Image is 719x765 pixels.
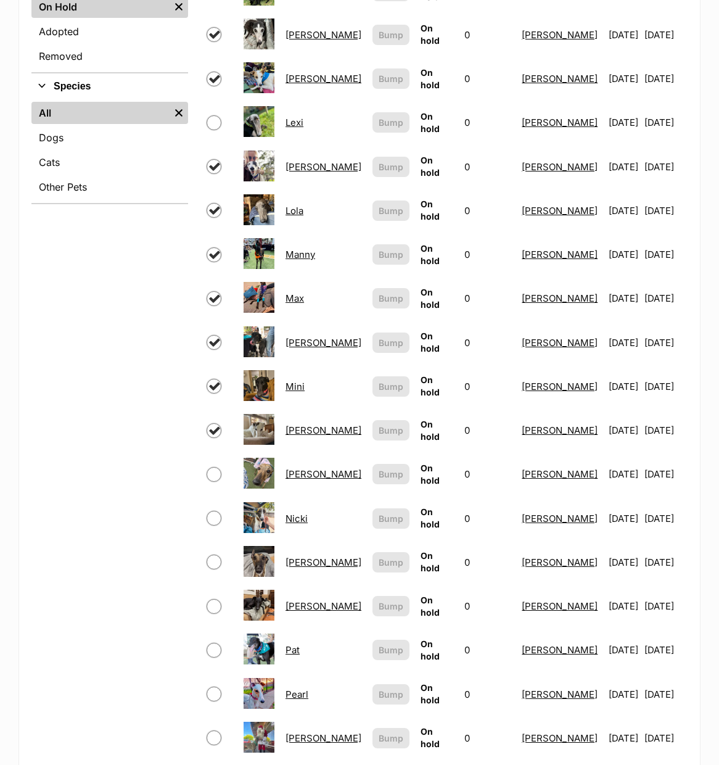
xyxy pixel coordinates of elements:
[421,287,440,310] span: On hold
[286,644,300,656] a: Pat
[459,233,516,276] td: 0
[421,726,440,749] span: On hold
[459,146,516,188] td: 0
[244,414,274,445] img: Molly
[459,57,516,100] td: 0
[522,29,598,41] a: [PERSON_NAME]
[421,23,440,46] span: On hold
[459,365,516,408] td: 0
[379,600,403,613] span: Bump
[459,409,516,452] td: 0
[372,112,409,133] button: Bump
[372,288,409,308] button: Bump
[286,600,361,612] a: [PERSON_NAME]
[644,541,686,584] td: [DATE]
[31,151,188,173] a: Cats
[372,508,409,529] button: Bump
[459,629,516,671] td: 0
[604,189,643,232] td: [DATE]
[421,67,440,90] span: On hold
[421,243,440,266] span: On hold
[379,160,403,173] span: Bump
[286,556,361,568] a: [PERSON_NAME]
[421,199,440,221] span: On hold
[459,585,516,627] td: 0
[459,497,516,540] td: 0
[459,189,516,232] td: 0
[459,277,516,320] td: 0
[644,673,686,716] td: [DATE]
[644,14,686,56] td: [DATE]
[286,117,303,128] a: Lexi
[522,556,598,568] a: [PERSON_NAME]
[286,688,308,700] a: Pearl
[459,14,516,56] td: 0
[379,336,403,349] span: Bump
[421,463,440,486] span: On hold
[244,106,274,137] img: Lexi
[522,292,598,304] a: [PERSON_NAME]
[379,292,403,305] span: Bump
[522,161,598,173] a: [PERSON_NAME]
[286,73,361,85] a: [PERSON_NAME]
[604,14,643,56] td: [DATE]
[286,205,303,217] a: Lola
[522,468,598,480] a: [PERSON_NAME]
[31,78,188,94] button: Species
[644,101,686,144] td: [DATE]
[644,57,686,100] td: [DATE]
[372,464,409,484] button: Bump
[31,102,170,124] a: All
[644,189,686,232] td: [DATE]
[372,244,409,265] button: Bump
[604,541,643,584] td: [DATE]
[604,365,643,408] td: [DATE]
[379,556,403,569] span: Bump
[244,458,274,489] img: Nellie
[31,99,188,203] div: Species
[522,732,598,744] a: [PERSON_NAME]
[604,497,643,540] td: [DATE]
[421,111,440,134] span: On hold
[644,146,686,188] td: [DATE]
[372,684,409,705] button: Bump
[604,57,643,100] td: [DATE]
[522,644,598,656] a: [PERSON_NAME]
[31,45,188,67] a: Removed
[372,25,409,45] button: Bump
[522,513,598,524] a: [PERSON_NAME]
[372,728,409,748] button: Bump
[421,682,440,705] span: On hold
[604,146,643,188] td: [DATE]
[421,507,440,529] span: On hold
[244,502,274,533] img: Nicki
[244,326,274,357] img: Maxwell
[421,595,440,618] span: On hold
[522,117,598,128] a: [PERSON_NAME]
[522,688,598,700] a: [PERSON_NAME]
[379,688,403,701] span: Bump
[459,541,516,584] td: 0
[604,585,643,627] td: [DATE]
[372,640,409,660] button: Bump
[644,629,686,671] td: [DATE]
[379,204,403,217] span: Bump
[286,29,361,41] a: [PERSON_NAME]
[31,126,188,149] a: Dogs
[286,292,304,304] a: Max
[379,512,403,525] span: Bump
[644,409,686,452] td: [DATE]
[522,205,598,217] a: [PERSON_NAME]
[644,585,686,627] td: [DATE]
[372,333,409,353] button: Bump
[421,639,440,661] span: On hold
[372,552,409,573] button: Bump
[604,101,643,144] td: [DATE]
[286,732,361,744] a: [PERSON_NAME]
[421,550,440,573] span: On hold
[604,717,643,759] td: [DATE]
[421,155,440,178] span: On hold
[244,590,274,621] img: Olaf
[379,380,403,393] span: Bump
[644,277,686,320] td: [DATE]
